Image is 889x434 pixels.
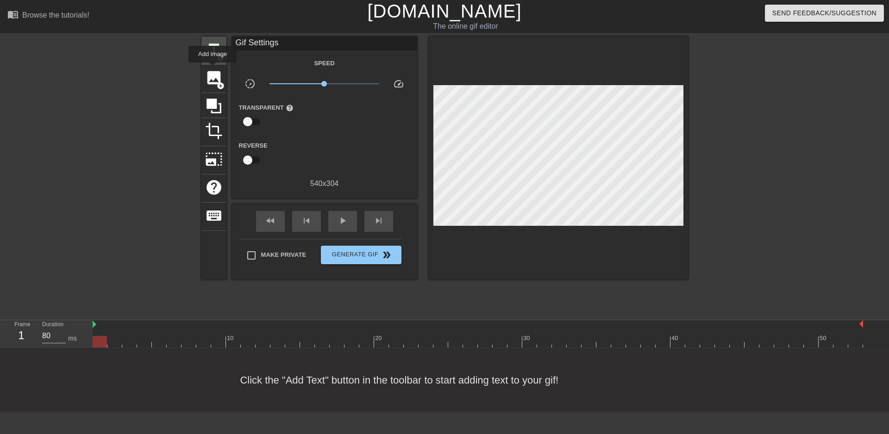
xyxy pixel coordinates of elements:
[7,320,35,347] div: Frame
[217,54,225,62] span: add_circle
[244,78,256,89] span: slow_motion_video
[671,334,680,343] div: 40
[239,103,294,112] label: Transparent
[42,322,63,328] label: Duration
[217,82,225,90] span: add_circle
[205,122,223,140] span: crop
[7,9,19,20] span: menu_book
[286,104,294,112] span: help
[523,334,532,343] div: 30
[325,249,397,260] span: Generate Gif
[7,9,89,23] a: Browse the tutorials!
[393,78,404,89] span: speed
[239,141,268,150] label: Reverse
[820,334,828,343] div: 50
[261,250,307,260] span: Make Private
[205,69,223,87] span: image
[227,334,235,343] div: 10
[265,215,276,226] span: fast_rewind
[367,1,521,21] a: [DOMAIN_NAME]
[381,249,392,260] span: double_arrow
[301,21,630,32] div: The online gif editor
[14,327,28,344] div: 1
[772,7,876,19] span: Send Feedback/Suggestion
[859,320,863,328] img: bound-end.png
[314,59,334,68] label: Speed
[205,150,223,168] span: photo_size_select_large
[205,207,223,224] span: keyboard
[205,41,223,58] span: title
[232,178,417,189] div: 540 x 304
[321,246,401,264] button: Generate Gif
[373,215,384,226] span: skip_next
[375,334,383,343] div: 20
[68,334,77,343] div: ms
[337,215,348,226] span: play_arrow
[765,5,884,22] button: Send Feedback/Suggestion
[232,37,417,50] div: Gif Settings
[22,11,89,19] div: Browse the tutorials!
[301,215,312,226] span: skip_previous
[205,179,223,196] span: help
